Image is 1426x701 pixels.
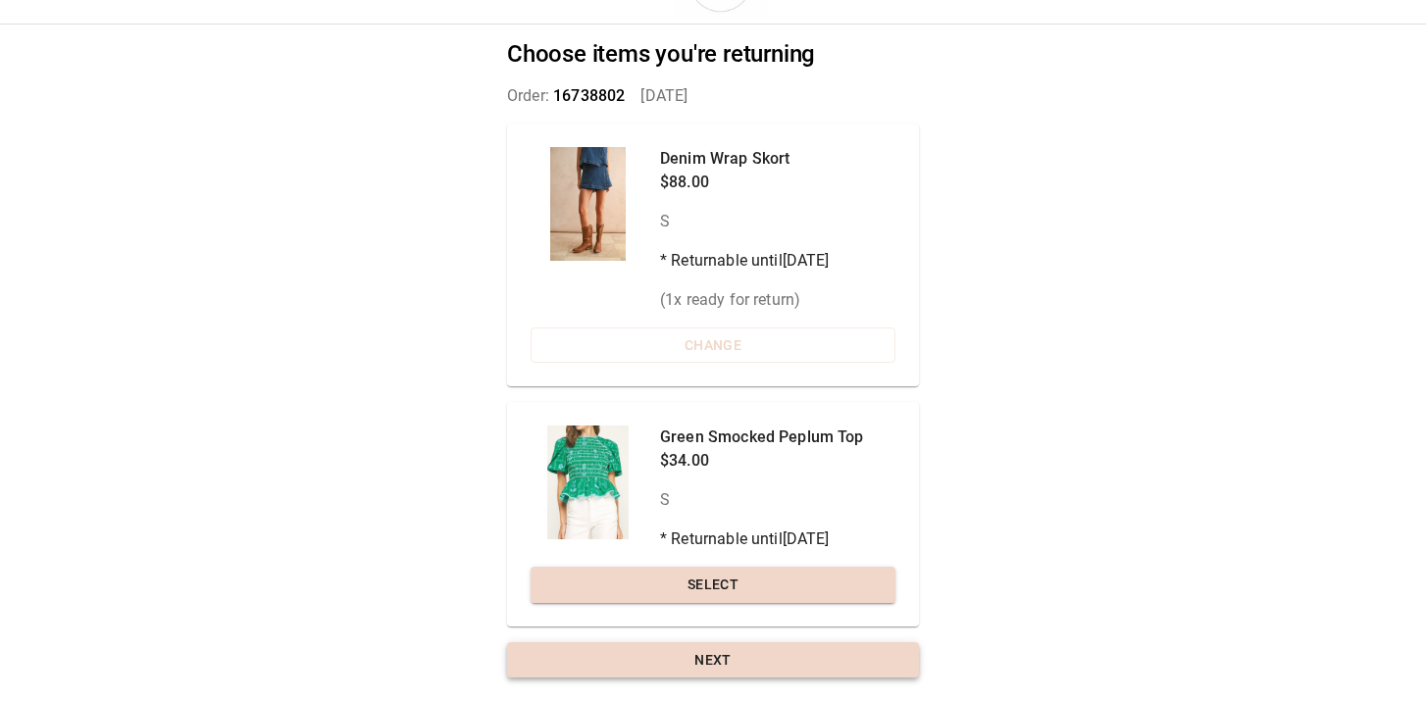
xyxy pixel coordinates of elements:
p: Denim Wrap Skort [660,147,830,171]
p: S [660,488,864,512]
p: * Returnable until [DATE] [660,249,830,273]
button: Change [531,327,895,364]
p: S [660,210,830,233]
button: Next [507,642,919,678]
button: Select [531,567,895,603]
span: 16738802 [553,86,625,105]
p: ( 1 x ready for return) [660,288,830,312]
p: $34.00 [660,449,864,473]
p: * Returnable until [DATE] [660,527,864,551]
p: Order: [DATE] [507,84,919,108]
h2: Choose items you're returning [507,40,919,69]
p: $88.00 [660,171,830,194]
p: Green Smocked Peplum Top [660,426,864,449]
